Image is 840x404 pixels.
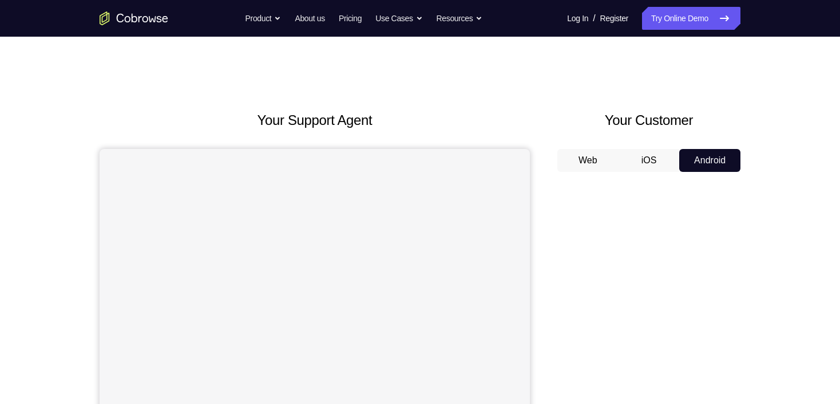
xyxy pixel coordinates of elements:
button: Product [245,7,282,30]
a: Log In [567,7,588,30]
button: Use Cases [375,7,422,30]
button: Android [679,149,740,172]
button: Resources [437,7,483,30]
a: Try Online Demo [642,7,740,30]
button: Web [557,149,619,172]
a: Go to the home page [100,11,168,25]
h2: Your Customer [557,110,740,131]
a: Register [600,7,628,30]
a: About us [295,7,324,30]
span: / [593,11,595,25]
h2: Your Support Agent [100,110,530,131]
a: Pricing [339,7,362,30]
button: iOS [619,149,680,172]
